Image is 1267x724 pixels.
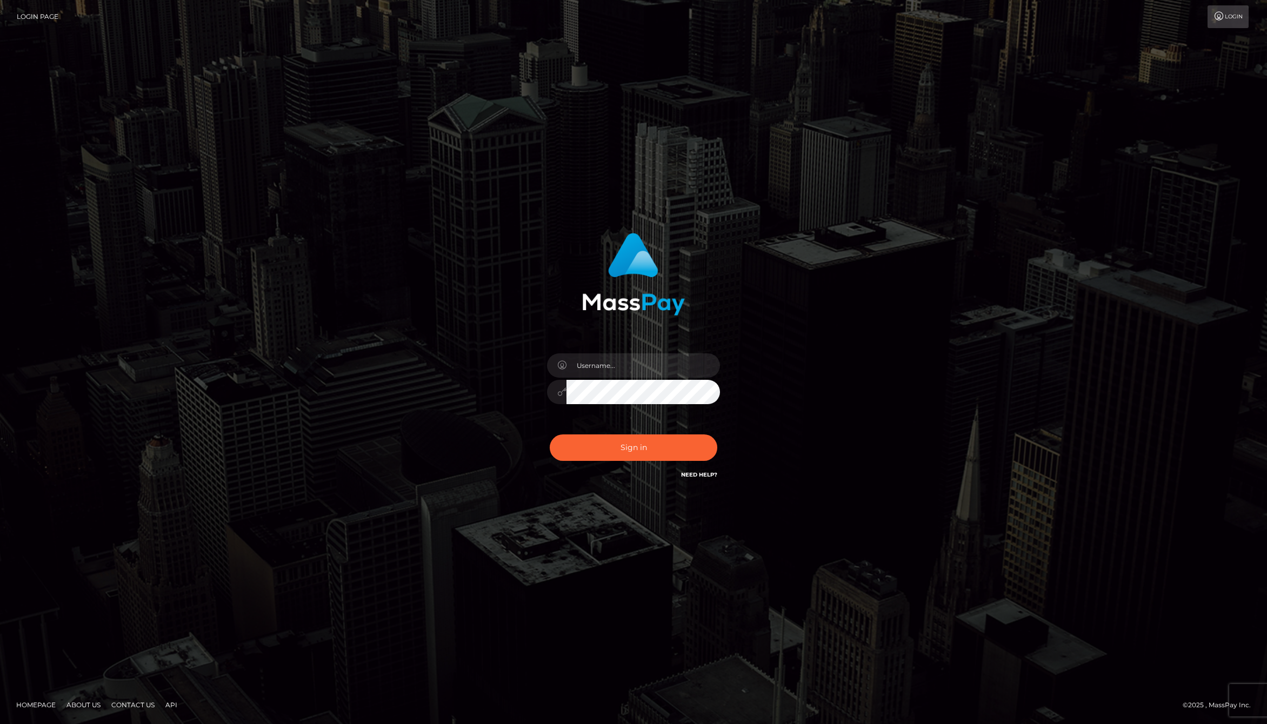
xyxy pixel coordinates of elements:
a: Need Help? [681,471,717,478]
input: Username... [566,353,720,378]
a: About Us [62,696,105,713]
a: Login Page [17,5,58,28]
a: API [161,696,182,713]
a: Login [1208,5,1249,28]
div: © 2025 , MassPay Inc. [1183,699,1259,711]
a: Contact Us [107,696,159,713]
button: Sign in [550,434,717,461]
a: Homepage [12,696,60,713]
img: MassPay Login [582,233,685,316]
